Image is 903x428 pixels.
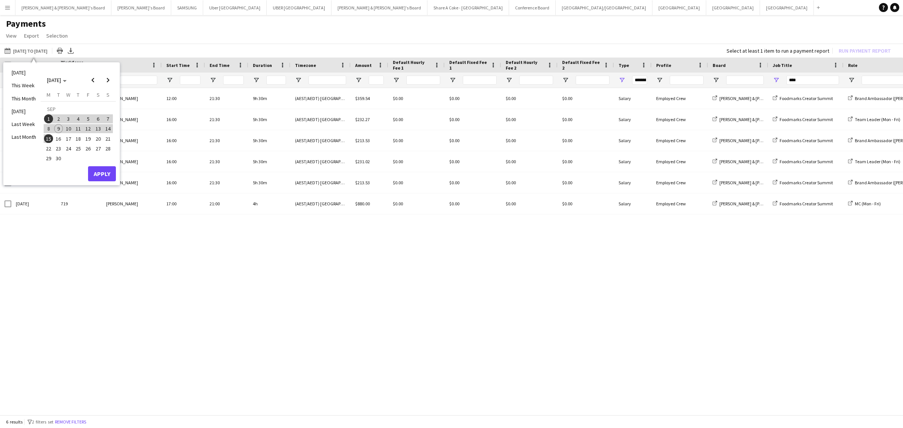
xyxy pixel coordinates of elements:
span: F [87,91,90,98]
div: Salary [614,109,652,130]
span: Start Time [166,62,190,68]
span: 7 [103,114,112,123]
div: $0.00 [558,130,614,151]
a: Selection [43,31,71,41]
button: Open Filter Menu [619,77,625,83]
button: 30-09-2025 [53,153,63,163]
span: S [106,91,109,98]
div: $0.00 [501,88,558,109]
span: End Time [210,62,230,68]
span: 3 [64,114,73,123]
li: This Month [7,92,41,105]
span: 19 [84,134,93,143]
app-action-btn: Export XLSX [66,46,75,55]
div: Employed Crew [652,151,708,172]
div: 4h [248,193,290,214]
span: $213.53 [355,180,370,185]
span: Team Leader (Mon - Fri) [855,159,900,164]
span: Job Title [773,62,792,68]
button: [GEOGRAPHIC_DATA] [706,0,760,15]
span: 18 [74,134,83,143]
span: [PERSON_NAME] & [PERSON_NAME]'s Board [719,201,803,206]
a: Team Leader (Mon - Fri) [848,117,900,122]
button: [GEOGRAPHIC_DATA] [760,0,814,15]
div: 21:30 [205,88,248,109]
span: 24 [64,144,73,153]
button: Conference Board [509,0,556,15]
span: 26 [84,144,93,153]
span: [PERSON_NAME] & [PERSON_NAME]'s Board [719,138,803,143]
button: Open Filter Menu [848,77,855,83]
span: [PERSON_NAME] & [PERSON_NAME]'s Board [719,96,803,101]
span: Workforce ID [61,59,88,71]
div: $0.00 [445,151,501,172]
div: $0.00 [501,130,558,151]
li: [DATE] [7,66,41,79]
div: $0.00 [388,151,445,172]
div: $0.00 [558,193,614,214]
div: $0.00 [388,130,445,151]
span: View [6,32,17,39]
a: [PERSON_NAME] & [PERSON_NAME]'s Board [713,138,803,143]
button: Open Filter Menu [656,77,663,83]
button: 26-09-2025 [83,144,93,153]
span: 16 [54,134,63,143]
button: 18-09-2025 [73,134,83,143]
a: Foodmarks Creator Summit [773,159,833,164]
span: Type [619,62,629,68]
button: Next month [100,73,116,88]
span: 29 [44,154,53,163]
span: 15 [44,134,53,143]
div: 9h 30m [248,88,290,109]
div: Employed Crew [652,193,708,214]
span: 6 [94,114,103,123]
button: 11-09-2025 [73,124,83,134]
span: S [97,91,100,98]
div: Employed Crew [652,130,708,151]
button: Share A Coke - [GEOGRAPHIC_DATA] [427,0,509,15]
div: $0.00 [388,109,445,130]
div: 12:00 [162,88,205,109]
span: 13 [94,124,103,133]
div: (AEST/AEDT) [GEOGRAPHIC_DATA] [290,151,351,172]
button: 06-09-2025 [93,114,103,124]
span: 17 [64,134,73,143]
button: Open Filter Menu [253,77,260,83]
button: 05-09-2025 [83,114,93,124]
div: (AEST/AEDT) [GEOGRAPHIC_DATA] [290,172,351,193]
div: $0.00 [501,109,558,130]
div: $0.00 [388,193,445,214]
span: W [66,91,70,98]
span: 11 [74,124,83,133]
div: 5h 30m [248,130,290,151]
div: $0.00 [501,151,558,172]
span: $213.53 [355,138,370,143]
a: [PERSON_NAME] & [PERSON_NAME]'s Board [713,159,803,164]
span: 20 [94,134,103,143]
div: $0.00 [445,109,501,130]
input: Job Title Filter Input [786,76,839,85]
span: 22 [44,144,53,153]
div: $0.00 [501,172,558,193]
button: 16-09-2025 [53,134,63,143]
button: Open Filter Menu [449,77,456,83]
li: Last Week [7,118,41,131]
div: Salary [614,193,652,214]
div: $0.00 [501,193,558,214]
span: Default Fixed Fee 2 [562,59,600,71]
button: Open Filter Menu [393,77,400,83]
span: $232.27 [355,117,370,122]
button: SAMSUNG [171,0,203,15]
div: $0.00 [445,88,501,109]
button: [PERSON_NAME] & [PERSON_NAME]'s Board [15,0,111,15]
div: $0.00 [558,109,614,130]
span: T [77,91,79,98]
span: Export [24,32,39,39]
input: Timezone Filter Input [309,76,346,85]
span: 10 [64,124,73,133]
span: Foodmarks Creator Summit [780,159,833,164]
div: 17:00 [162,193,205,214]
span: MC (Mon - Fri) [855,201,881,206]
input: Default Fixed Fee 1 Filter Input [463,76,497,85]
a: [PERSON_NAME] & [PERSON_NAME]'s Board [713,201,803,206]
